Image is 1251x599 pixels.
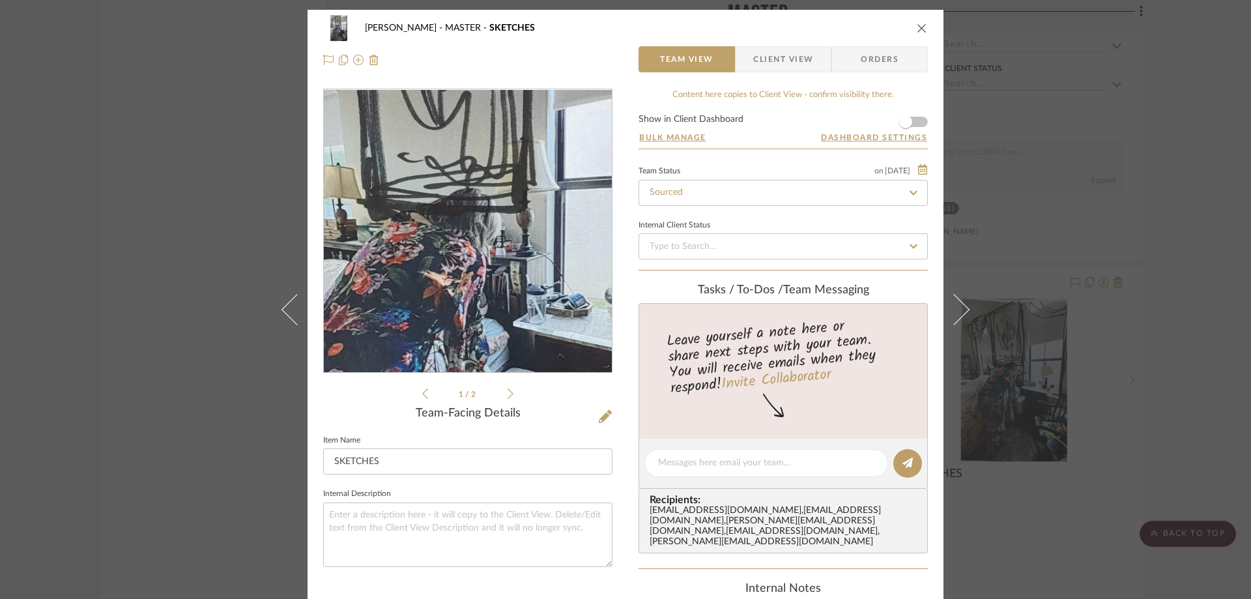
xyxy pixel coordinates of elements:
span: 1 [459,390,465,398]
span: SKETCHES [489,23,535,33]
img: 01744b56-01b9-4d66-8fd7-4836d2b121fa_48x40.jpg [323,15,354,41]
button: close [916,22,928,34]
div: Internal Client Status [639,222,710,229]
span: on [874,167,884,175]
span: Orders [846,46,913,72]
div: [EMAIL_ADDRESS][DOMAIN_NAME] , [EMAIL_ADDRESS][DOMAIN_NAME] , [PERSON_NAME][EMAIL_ADDRESS][DOMAIN... [650,506,922,548]
img: 01744b56-01b9-4d66-8fd7-4836d2b121fa_436x436.jpg [376,90,560,373]
span: / [465,390,471,398]
input: Type to Search… [639,233,928,259]
label: Internal Description [323,491,391,497]
div: 0 [324,90,612,373]
div: Internal Notes [639,582,928,596]
span: Recipients: [650,494,922,506]
input: Type to Search… [639,180,928,206]
div: Team Status [639,168,680,175]
span: [PERSON_NAME] [365,23,445,33]
span: MASTER [445,23,489,33]
div: Leave yourself a note here or share next steps with your team. You will receive emails when they ... [637,312,930,400]
span: Team View [660,46,713,72]
span: [DATE] [884,166,912,175]
a: Invite Collaborator [721,363,832,396]
input: Enter Item Name [323,448,612,475]
img: Remove from project [369,55,379,65]
span: 2 [471,390,478,398]
span: Tasks / To-Dos / [698,284,783,296]
span: Client View [753,46,813,72]
button: Bulk Manage [639,132,707,143]
div: Team-Facing Details [323,407,612,421]
div: Content here copies to Client View - confirm visibility there. [639,89,928,102]
label: Item Name [323,437,360,444]
div: team Messaging [639,284,928,298]
button: Dashboard Settings [820,132,928,143]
